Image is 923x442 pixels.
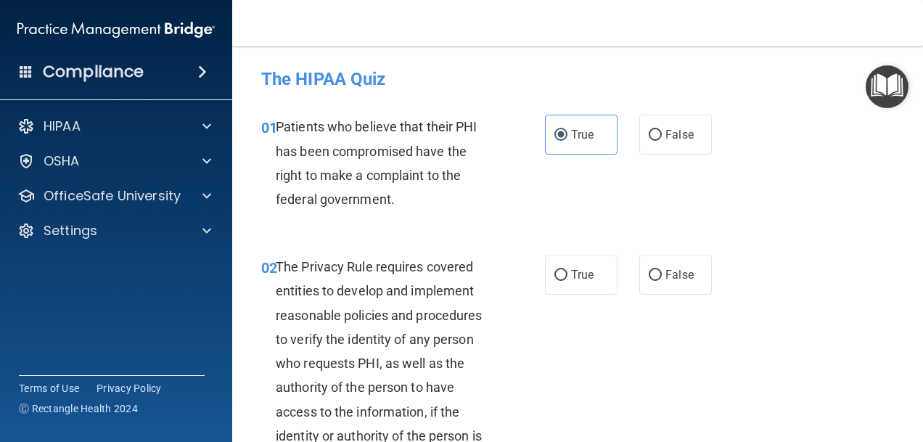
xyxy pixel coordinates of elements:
[554,270,567,281] input: True
[19,401,138,416] span: Ⓒ Rectangle Health 2024
[665,128,694,142] span: False
[17,222,211,240] a: Settings
[276,119,477,207] span: Patients who believe that their PHI has been compromised have the right to make a complaint to th...
[17,118,211,135] a: HIPAA
[44,118,81,135] p: HIPAA
[571,268,594,282] span: True
[261,259,277,277] span: 02
[554,130,567,141] input: True
[649,270,662,281] input: False
[44,187,181,205] p: OfficeSafe University
[17,15,215,44] img: PMB logo
[17,187,211,205] a: OfficeSafe University
[44,152,80,170] p: OSHA
[261,70,894,89] h4: The HIPAA Quiz
[649,130,662,141] input: False
[17,152,211,170] a: OSHA
[571,128,594,142] span: True
[43,62,144,82] h4: Compliance
[44,222,97,240] p: Settings
[665,268,694,282] span: False
[261,119,277,136] span: 01
[97,381,162,396] a: Privacy Policy
[19,381,79,396] a: Terms of Use
[866,65,908,108] button: Open Resource Center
